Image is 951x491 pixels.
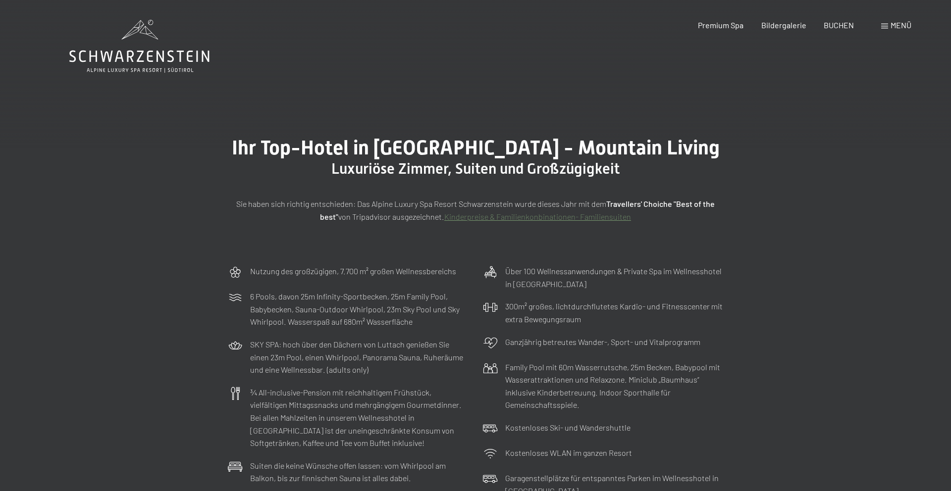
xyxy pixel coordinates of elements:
p: Sie haben sich richtig entschieden: Das Alpine Luxury Spa Resort Schwarzenstein wurde dieses Jahr... [228,197,723,223]
p: 6 Pools, davon 25m Infinity-Sportbecken, 25m Family Pool, Babybecken, Sauna-Outdoor Whirlpool, 23... [250,290,468,328]
p: Ganzjährig betreutes Wander-, Sport- und Vitalprogramm [505,336,700,348]
span: Ihr Top-Hotel in [GEOGRAPHIC_DATA] - Mountain Living [232,136,720,159]
span: Luxuriöse Zimmer, Suiten und Großzügigkeit [331,160,620,177]
p: Kostenloses Ski- und Wandershuttle [505,421,631,434]
p: ¾ All-inclusive-Pension mit reichhaltigem Frühstück, vielfältigen Mittagssnacks und mehrgängigem ... [250,386,468,449]
a: Kinderpreise & Familienkonbinationen- Familiensuiten [444,212,631,221]
strong: Travellers' Choiche "Best of the best" [320,199,715,221]
a: Bildergalerie [761,20,806,30]
a: BUCHEN [824,20,854,30]
p: 300m² großes, lichtdurchflutetes Kardio- und Fitnesscenter mit extra Bewegungsraum [505,300,723,325]
a: Premium Spa [698,20,743,30]
p: Suiten die keine Wünsche offen lassen: vom Whirlpool am Balkon, bis zur finnischen Sauna ist alle... [250,459,468,485]
p: Family Pool mit 60m Wasserrutsche, 25m Becken, Babypool mit Wasserattraktionen und Relaxzone. Min... [505,361,723,411]
p: SKY SPA: hoch über den Dächern von Luttach genießen Sie einen 23m Pool, einen Whirlpool, Panorama... [250,338,468,376]
p: Kostenloses WLAN im ganzen Resort [505,446,632,459]
p: Nutzung des großzügigen, 7.700 m² großen Wellnessbereichs [250,265,456,278]
span: Menü [891,20,911,30]
p: Über 100 Wellnessanwendungen & Private Spa im Wellnesshotel in [GEOGRAPHIC_DATA] [505,265,723,290]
